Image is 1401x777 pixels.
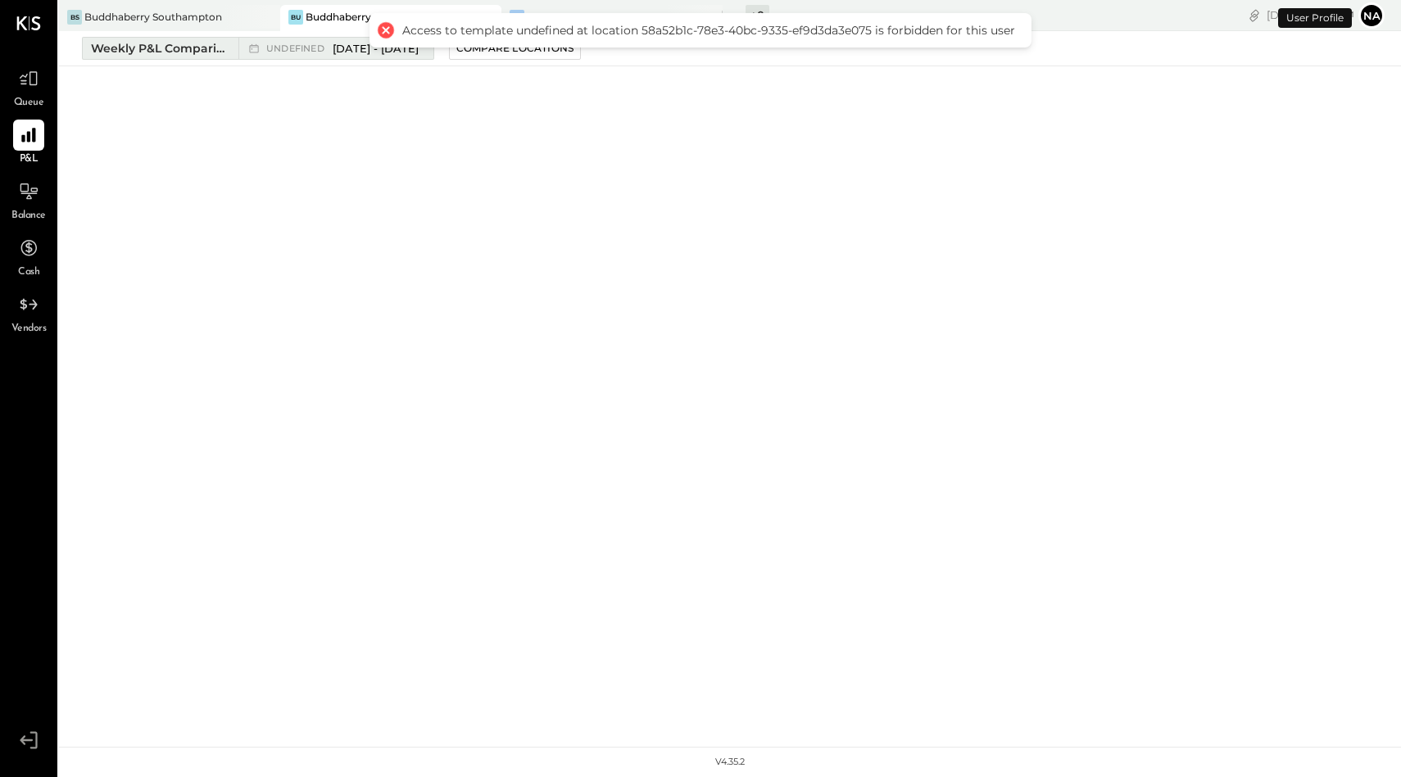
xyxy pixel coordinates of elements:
[1,233,57,280] a: Cash
[84,10,222,24] div: Buddhaberry Southampton
[11,322,47,337] span: Vendors
[91,40,229,56] div: Weekly P&L Comparison
[14,96,44,111] span: Queue
[402,23,1015,38] div: Access to template undefined at location 58a52b1c-78e3-40bc-9335-ef9d3da3e075 is forbidden for th...
[67,10,82,25] div: BS
[715,756,745,769] div: v 4.35.2
[82,37,434,60] button: Weekly P&L Comparison undefined[DATE] - [DATE]
[288,10,303,25] div: Bu
[1278,8,1352,28] div: User Profile
[510,10,524,25] div: BF
[18,265,39,280] span: Cash
[1358,2,1385,29] button: na
[333,41,419,56] span: [DATE] - [DATE]
[1,176,57,224] a: Balance
[1,289,57,337] a: Vendors
[20,152,39,167] span: P&L
[1267,7,1354,23] div: [DATE]
[1246,7,1263,24] div: copy link
[306,10,371,24] div: Buddhaberry
[11,209,46,224] span: Balance
[1,63,57,111] a: Queue
[1,120,57,167] a: P&L
[746,5,769,25] div: + 0
[527,10,651,24] div: Buddhaberry Food Truck
[266,44,329,53] span: undefined
[456,41,574,55] div: Compare Locations
[449,37,581,60] button: Compare Locations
